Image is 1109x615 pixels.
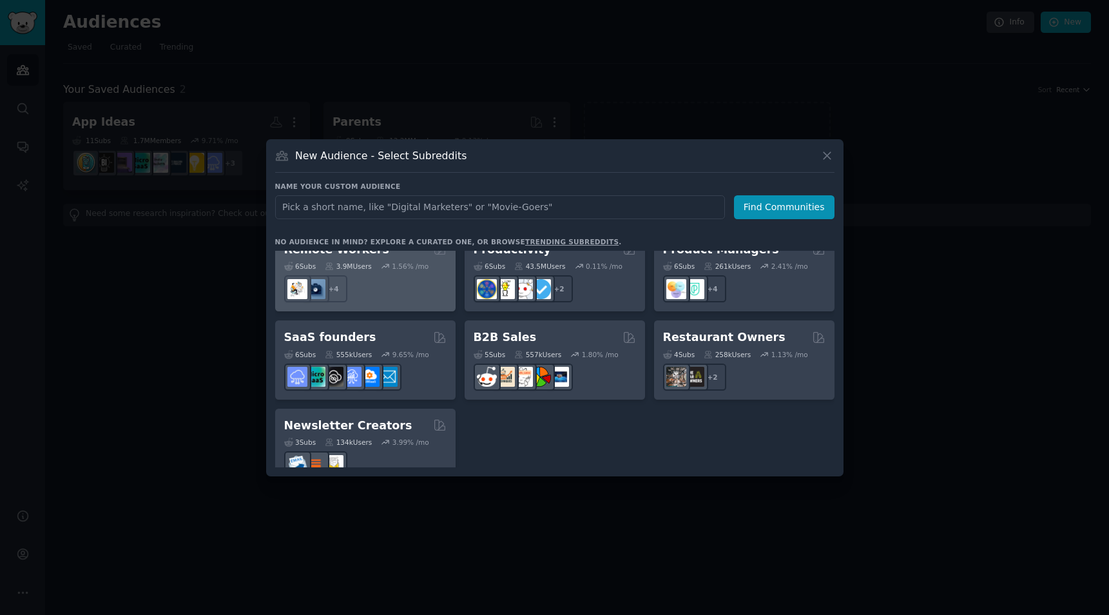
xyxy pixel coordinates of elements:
[275,182,834,191] h3: Name your custom audience
[360,367,380,387] img: B2BSaaS
[284,350,316,359] div: 6 Sub s
[666,279,686,299] img: ProductManagement
[513,367,533,387] img: b2b_sales
[734,195,834,219] button: Find Communities
[378,367,398,387] img: SaaS_Email_Marketing
[699,364,726,391] div: + 2
[287,455,307,475] img: Emailmarketing
[275,195,725,219] input: Pick a short name, like "Digital Marketers" or "Movie-Goers"
[699,275,726,302] div: + 4
[275,237,622,246] div: No audience in mind? Explore a curated one, or browse .
[531,279,551,299] img: getdisciplined
[514,350,561,359] div: 557k Users
[325,350,372,359] div: 555k Users
[474,262,506,271] div: 6 Sub s
[474,329,537,346] h2: B2B Sales
[305,455,325,475] img: Substack
[514,262,565,271] div: 43.5M Users
[704,350,751,359] div: 258k Users
[663,350,695,359] div: 4 Sub s
[704,262,751,271] div: 261k Users
[582,350,619,359] div: 1.80 % /mo
[586,262,622,271] div: 0.11 % /mo
[666,367,686,387] img: restaurantowners
[477,367,497,387] img: sales
[320,275,347,302] div: + 4
[284,438,316,447] div: 3 Sub s
[684,367,704,387] img: BarOwners
[495,367,515,387] img: salestechniques
[287,279,307,299] img: RemoteJobs
[474,350,506,359] div: 5 Sub s
[477,279,497,299] img: LifeProTips
[549,367,569,387] img: B_2_B_Selling_Tips
[392,438,429,447] div: 3.99 % /mo
[284,262,316,271] div: 6 Sub s
[663,262,695,271] div: 6 Sub s
[684,279,704,299] img: ProductMgmt
[546,275,573,302] div: + 2
[284,418,412,434] h2: Newsletter Creators
[305,279,325,299] img: work
[325,262,372,271] div: 3.9M Users
[323,367,343,387] img: NoCodeSaaS
[771,350,808,359] div: 1.13 % /mo
[663,329,786,346] h2: Restaurant Owners
[323,455,343,475] img: Newsletters
[513,279,533,299] img: productivity
[495,279,515,299] img: lifehacks
[525,238,619,246] a: trending subreddits
[392,262,429,271] div: 1.56 % /mo
[325,438,372,447] div: 134k Users
[771,262,808,271] div: 2.41 % /mo
[287,367,307,387] img: SaaS
[531,367,551,387] img: B2BSales
[284,329,376,346] h2: SaaS founders
[305,367,325,387] img: microsaas
[392,350,429,359] div: 9.65 % /mo
[295,149,467,162] h3: New Audience - Select Subreddits
[342,367,362,387] img: SaaSSales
